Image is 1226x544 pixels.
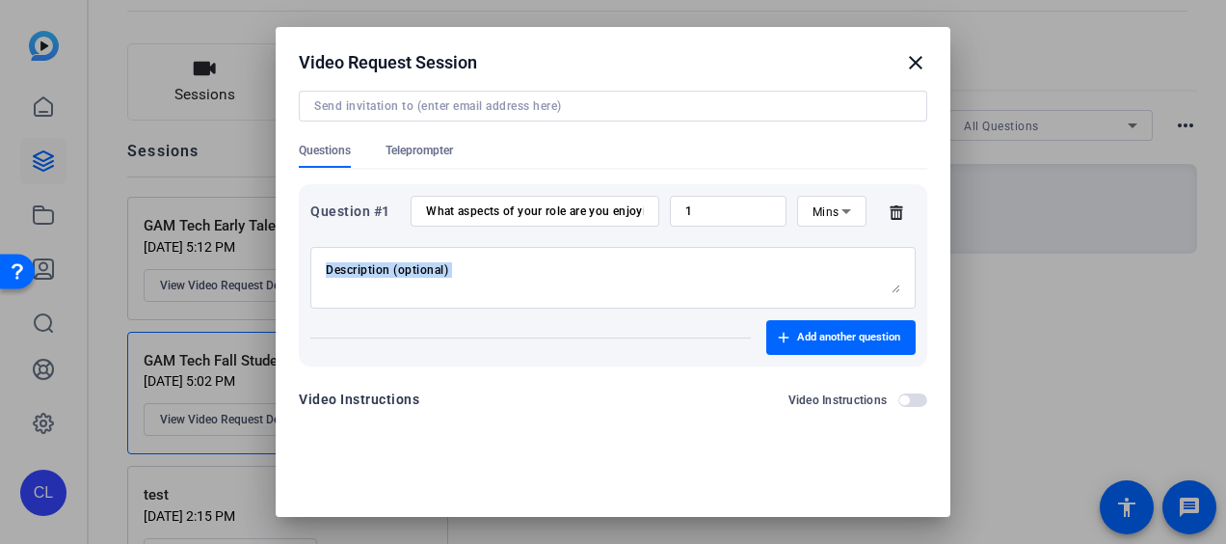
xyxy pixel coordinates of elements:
[788,393,888,408] h2: Video Instructions
[813,205,840,219] span: Mins
[314,98,904,114] input: Send invitation to (enter email address here)
[766,320,916,355] button: Add another question
[685,204,771,219] input: Time
[386,143,453,158] span: Teleprompter
[299,388,419,411] div: Video Instructions
[426,204,644,219] input: Enter your question here
[299,143,351,158] span: Questions
[797,330,900,345] span: Add another question
[904,51,927,74] mat-icon: close
[310,200,400,223] div: Question #1
[299,51,927,74] div: Video Request Session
